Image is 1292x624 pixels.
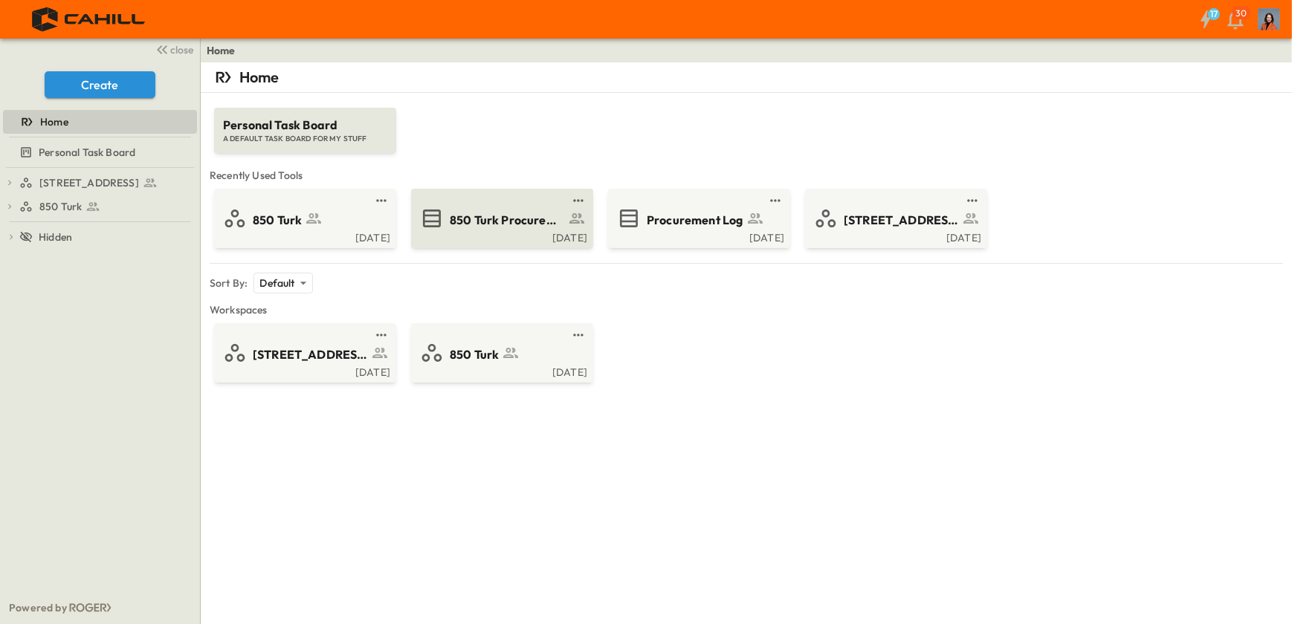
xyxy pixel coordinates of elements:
span: [STREET_ADDRESS] [253,346,368,363]
span: Home [40,114,68,129]
p: 30 [1236,7,1247,19]
a: [DATE] [217,230,390,242]
span: Personal Task Board [223,117,387,134]
span: 850 Turk Procurement Log [450,212,565,229]
img: Profile Picture [1258,8,1280,30]
span: [STREET_ADDRESS] [844,212,959,229]
a: Personal Task BoardA DEFAULT TASK BOARD FOR MY STUFF [213,93,398,153]
button: Create [45,71,155,98]
span: A DEFAULT TASK BOARD FOR MY STUFF [223,134,387,144]
button: test [569,326,587,344]
a: [DATE] [414,230,587,242]
a: [STREET_ADDRESS] [808,207,981,230]
a: 850 Turk [217,207,390,230]
p: Sort By: [210,276,248,290]
a: [DATE] [808,230,981,242]
span: [STREET_ADDRESS] [39,175,139,190]
span: Procurement Log [647,212,743,229]
span: 850 Turk [39,199,82,214]
a: Home [207,43,236,58]
a: Personal Task Board [3,142,194,163]
a: [DATE] [611,230,784,242]
p: Home [239,67,280,88]
div: [STREET_ADDRESS]test [3,171,197,195]
span: close [171,42,194,57]
button: test [766,192,784,209]
div: Default [253,273,312,293]
a: 850 Turk Procurement Log [414,207,587,230]
span: Recently Used Tools [210,168,1283,183]
button: test [569,192,587,209]
a: [STREET_ADDRESS] [217,341,390,365]
p: Default [259,276,294,290]
div: Personal Task Boardtest [3,140,197,164]
button: close [149,39,197,59]
a: 850 Turk [19,196,194,217]
a: Home [3,111,194,132]
a: [DATE] [217,365,390,377]
a: [STREET_ADDRESS] [19,172,194,193]
span: 850 Turk [253,212,302,229]
a: 850 Turk [414,341,587,365]
div: 850 Turktest [3,195,197,218]
nav: breadcrumbs [207,43,245,58]
img: 4f72bfc4efa7236828875bac24094a5ddb05241e32d018417354e964050affa1.png [18,4,161,35]
a: Procurement Log [611,207,784,230]
span: Personal Task Board [39,145,135,160]
button: test [372,326,390,344]
button: 17 [1191,6,1221,33]
span: 850 Turk [450,346,499,363]
h6: 17 [1210,8,1218,20]
span: Hidden [39,230,72,244]
button: test [372,192,390,209]
span: Workspaces [210,302,1283,317]
a: [DATE] [414,365,587,377]
button: test [963,192,981,209]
